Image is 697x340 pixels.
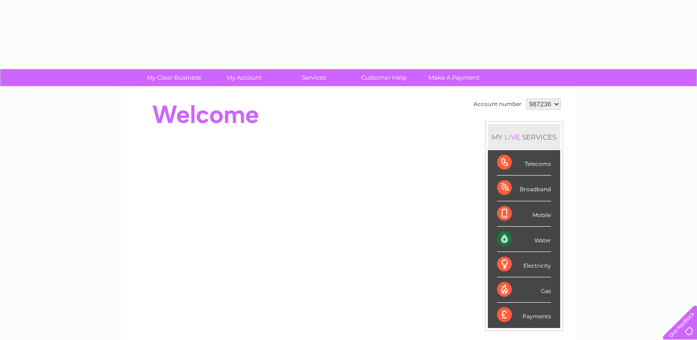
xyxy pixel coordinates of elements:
[488,124,560,150] div: MY SERVICES
[503,133,522,141] div: LIVE
[346,69,422,86] a: Customer Help
[276,69,352,86] a: Services
[497,201,551,227] div: Mobile
[497,227,551,252] div: Water
[206,69,282,86] a: My Account
[471,96,524,112] td: Account number
[497,252,551,277] div: Electricity
[497,150,551,176] div: Telecoms
[416,69,492,86] a: Make A Payment
[497,176,551,201] div: Broadband
[497,303,551,328] div: Payments
[497,277,551,303] div: Gas
[136,69,212,86] a: My Clear Business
